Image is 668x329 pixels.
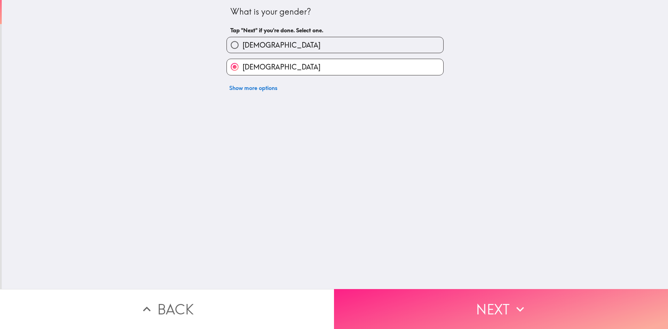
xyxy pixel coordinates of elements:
h6: Tap "Next" if you're done. Select one. [230,26,440,34]
button: Next [334,289,668,329]
span: [DEMOGRAPHIC_DATA] [242,40,320,50]
button: [DEMOGRAPHIC_DATA] [227,37,443,53]
button: [DEMOGRAPHIC_DATA] [227,59,443,75]
div: What is your gender? [230,6,440,18]
button: Show more options [226,81,280,95]
span: [DEMOGRAPHIC_DATA] [242,62,320,72]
